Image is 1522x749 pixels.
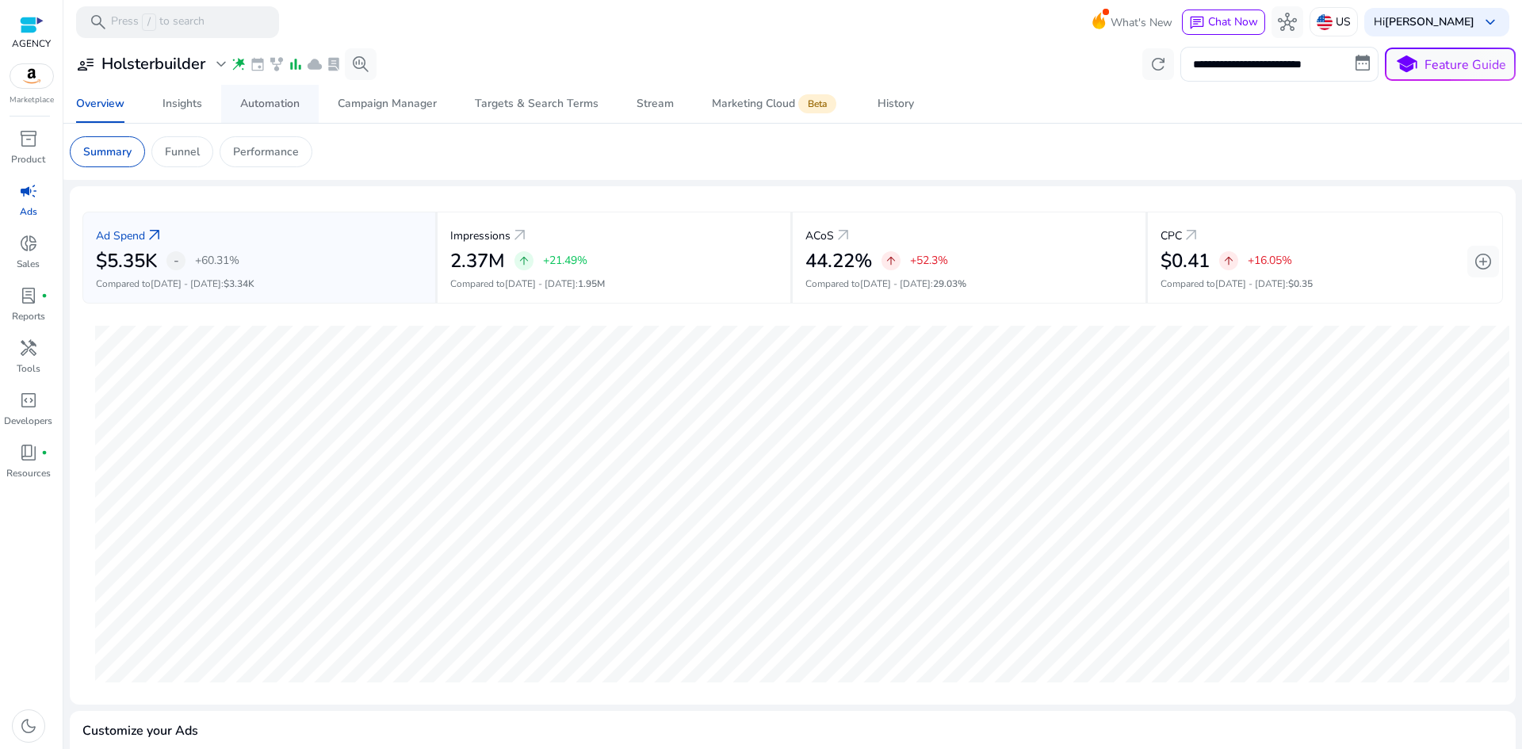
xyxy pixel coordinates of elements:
span: [DATE] - [DATE] [860,277,931,290]
p: CPC [1161,227,1182,244]
a: arrow_outward [1182,226,1201,245]
p: Ad Spend [96,227,145,244]
div: Overview [76,98,124,109]
p: +21.49% [543,255,587,266]
p: Tools [17,361,40,376]
span: search [89,13,108,32]
span: code_blocks [19,391,38,410]
span: arrow_upward [518,254,530,267]
p: Impressions [450,227,511,244]
img: amazon.svg [10,64,53,88]
button: hub [1272,6,1303,38]
p: Performance [233,143,299,160]
p: Ads [20,204,37,219]
p: Sales [17,257,40,271]
span: What's New [1111,9,1172,36]
div: Insights [163,98,202,109]
p: Developers [4,414,52,428]
span: family_history [269,56,285,72]
p: AGENCY [12,36,51,51]
span: Chat Now [1208,14,1258,29]
p: Feature Guide [1424,55,1506,75]
button: add_circle [1467,246,1499,277]
span: add_circle [1474,252,1493,271]
span: wand_stars [231,56,247,72]
div: Stream [637,98,674,109]
span: inventory_2 [19,129,38,148]
h2: $5.35K [96,250,157,273]
button: schoolFeature Guide [1385,48,1516,81]
span: arrow_upward [1222,254,1235,267]
a: arrow_outward [834,226,853,245]
span: dark_mode [19,717,38,736]
span: 29.03% [933,277,966,290]
p: Compared to : [96,277,423,291]
span: $3.34K [224,277,254,290]
a: arrow_outward [145,226,164,245]
p: Compared to : [450,277,778,291]
span: campaign [19,182,38,201]
p: +52.3% [910,255,948,266]
p: Reports [12,309,45,323]
span: book_4 [19,443,38,462]
h2: 44.22% [805,250,872,273]
span: Beta [798,94,836,113]
span: [DATE] - [DATE] [505,277,576,290]
p: Funnel [165,143,200,160]
h3: Holsterbuilder [101,55,205,74]
p: Compared to : [805,277,1133,291]
span: fiber_manual_record [41,449,48,456]
h2: $0.41 [1161,250,1210,273]
span: lab_profile [326,56,342,72]
p: Hi [1374,17,1474,28]
span: 1.95M [578,277,605,290]
span: bar_chart [288,56,304,72]
p: +60.31% [195,255,239,266]
span: handyman [19,338,38,357]
img: us.svg [1317,14,1333,30]
span: event [250,56,266,72]
p: Product [11,152,45,166]
span: [DATE] - [DATE] [1215,277,1286,290]
span: lab_profile [19,286,38,305]
p: +16.05% [1248,255,1292,266]
span: school [1395,53,1418,76]
div: Marketing Cloud [712,97,839,110]
button: chatChat Now [1182,10,1265,35]
span: hub [1278,13,1297,32]
p: Summary [83,143,132,160]
span: keyboard_arrow_down [1481,13,1500,32]
button: refresh [1142,48,1174,80]
span: donut_small [19,234,38,253]
span: / [142,13,156,31]
span: arrow_upward [885,254,897,267]
span: $0.35 [1288,277,1313,290]
span: cloud [307,56,323,72]
div: History [878,98,914,109]
span: chat [1189,15,1205,31]
span: - [174,251,179,270]
p: Marketplace [10,94,54,106]
span: search_insights [351,55,370,74]
div: Campaign Manager [338,98,437,109]
p: Press to search [111,13,205,31]
button: search_insights [345,48,377,80]
h2: 2.37M [450,250,505,273]
div: Targets & Search Terms [475,98,598,109]
p: US [1336,8,1351,36]
h4: Customize your Ads [82,724,198,739]
span: expand_more [212,55,231,74]
span: user_attributes [76,55,95,74]
b: [PERSON_NAME] [1385,14,1474,29]
span: refresh [1149,55,1168,74]
div: Automation [240,98,300,109]
p: Compared to : [1161,277,1489,291]
span: fiber_manual_record [41,292,48,299]
p: Resources [6,466,51,480]
span: [DATE] - [DATE] [151,277,221,290]
a: arrow_outward [511,226,530,245]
